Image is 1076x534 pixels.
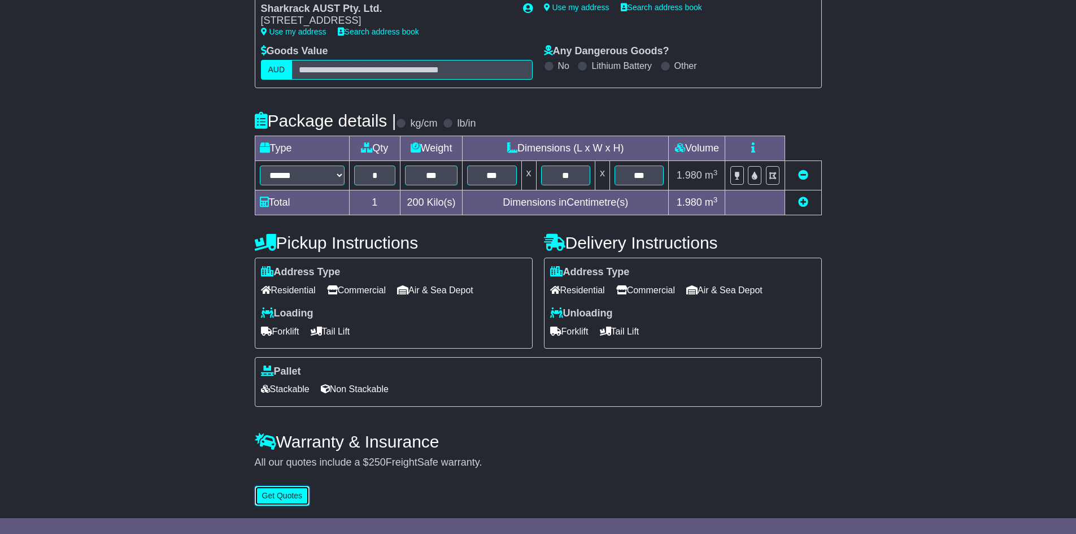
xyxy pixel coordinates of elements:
[798,197,808,208] a: Add new item
[349,136,400,161] td: Qty
[713,196,718,204] sup: 3
[686,281,763,299] span: Air & Sea Depot
[550,323,589,340] span: Forklift
[261,60,293,80] label: AUD
[261,27,326,36] a: Use my address
[669,136,725,161] td: Volume
[255,233,533,252] h4: Pickup Instructions
[550,281,605,299] span: Residential
[261,281,316,299] span: Residential
[261,307,313,320] label: Loading
[397,281,473,299] span: Air & Sea Depot
[255,111,397,130] h4: Package details |
[550,307,613,320] label: Unloading
[705,170,718,181] span: m
[255,457,822,469] div: All our quotes include a $ FreightSafe warranty.
[674,60,697,71] label: Other
[400,136,463,161] td: Weight
[369,457,386,468] span: 250
[261,366,301,378] label: Pallet
[616,281,675,299] span: Commercial
[321,380,389,398] span: Non Stackable
[261,45,328,58] label: Goods Value
[255,486,310,506] button: Get Quotes
[463,190,669,215] td: Dimensions in Centimetre(s)
[255,190,349,215] td: Total
[677,197,702,208] span: 1.980
[595,161,609,190] td: x
[407,197,424,208] span: 200
[261,15,512,27] div: [STREET_ADDRESS]
[338,27,419,36] a: Search address book
[327,281,386,299] span: Commercial
[261,3,512,15] div: Sharkrack AUST Pty. Ltd.
[463,136,669,161] td: Dimensions (L x W x H)
[621,3,702,12] a: Search address book
[521,161,536,190] td: x
[410,118,437,130] label: kg/cm
[591,60,652,71] label: Lithium Battery
[349,190,400,215] td: 1
[261,266,341,279] label: Address Type
[713,168,718,177] sup: 3
[705,197,718,208] span: m
[255,136,349,161] td: Type
[400,190,463,215] td: Kilo(s)
[544,233,822,252] h4: Delivery Instructions
[550,266,630,279] label: Address Type
[677,170,702,181] span: 1.980
[255,432,822,451] h4: Warranty & Insurance
[544,45,669,58] label: Any Dangerous Goods?
[311,323,350,340] span: Tail Lift
[558,60,569,71] label: No
[798,170,808,181] a: Remove this item
[544,3,609,12] a: Use my address
[261,380,310,398] span: Stackable
[457,118,476,130] label: lb/in
[600,323,639,340] span: Tail Lift
[261,323,299,340] span: Forklift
